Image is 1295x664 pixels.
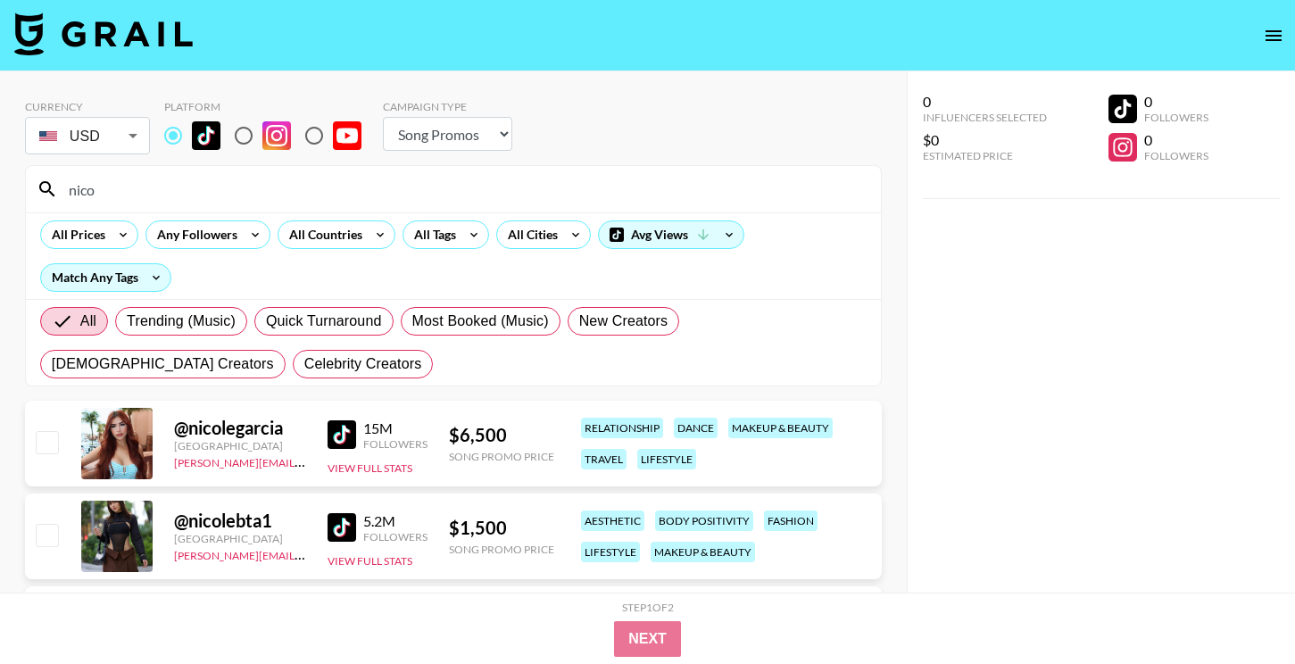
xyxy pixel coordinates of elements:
img: Instagram [262,121,291,150]
div: All Cities [497,221,561,248]
div: lifestyle [637,449,696,469]
div: Avg Views [599,221,743,248]
img: TikTok [328,420,356,449]
div: @ nicolebta1 [174,510,306,532]
div: [GEOGRAPHIC_DATA] [174,439,306,452]
div: 0 [1144,131,1208,149]
div: Currency [25,100,150,113]
div: dance [674,418,718,438]
a: [PERSON_NAME][EMAIL_ADDRESS][DOMAIN_NAME] [174,452,438,469]
iframe: Drift Widget Chat Controller [1206,575,1274,643]
div: $ 1,500 [449,517,554,539]
a: [PERSON_NAME][EMAIL_ADDRESS][DOMAIN_NAME] [174,545,438,562]
div: All Prices [41,221,109,248]
div: Followers [363,530,428,544]
span: All [80,311,96,332]
div: lifestyle [581,542,640,562]
div: Campaign Type [383,100,512,113]
img: YouTube [333,121,361,150]
div: Song Promo Price [449,450,554,463]
input: Search by User Name [58,175,870,203]
span: Celebrity Creators [304,353,422,375]
img: Grail Talent [14,12,193,55]
div: 0 [1144,93,1208,111]
div: @ nicolegarcia [174,417,306,439]
div: 15M [363,419,428,437]
div: travel [581,449,627,469]
div: body positivity [655,510,753,531]
img: TikTok [328,513,356,542]
div: Followers [1144,111,1208,124]
div: USD [29,120,146,152]
button: open drawer [1256,18,1291,54]
div: All Tags [403,221,460,248]
div: Estimated Price [923,149,1047,162]
div: 0 [923,93,1047,111]
span: [DEMOGRAPHIC_DATA] Creators [52,353,274,375]
img: TikTok [192,121,220,150]
div: Followers [1144,149,1208,162]
div: makeup & beauty [651,542,755,562]
div: Influencers Selected [923,111,1047,124]
span: Trending (Music) [127,311,236,332]
div: Match Any Tags [41,264,170,291]
div: Any Followers [146,221,241,248]
div: Platform [164,100,376,113]
div: Song Promo Price [449,543,554,556]
div: $ 6,500 [449,424,554,446]
button: View Full Stats [328,461,412,475]
div: makeup & beauty [728,418,833,438]
span: Most Booked (Music) [412,311,549,332]
span: New Creators [579,311,668,332]
div: aesthetic [581,510,644,531]
div: fashion [764,510,818,531]
div: 5.2M [363,512,428,530]
button: View Full Stats [328,554,412,568]
div: Step 1 of 2 [622,601,674,614]
div: relationship [581,418,663,438]
button: Next [614,621,681,657]
span: Quick Turnaround [266,311,382,332]
div: [GEOGRAPHIC_DATA] [174,532,306,545]
div: Followers [363,437,428,451]
div: $0 [923,131,1047,149]
div: All Countries [278,221,366,248]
